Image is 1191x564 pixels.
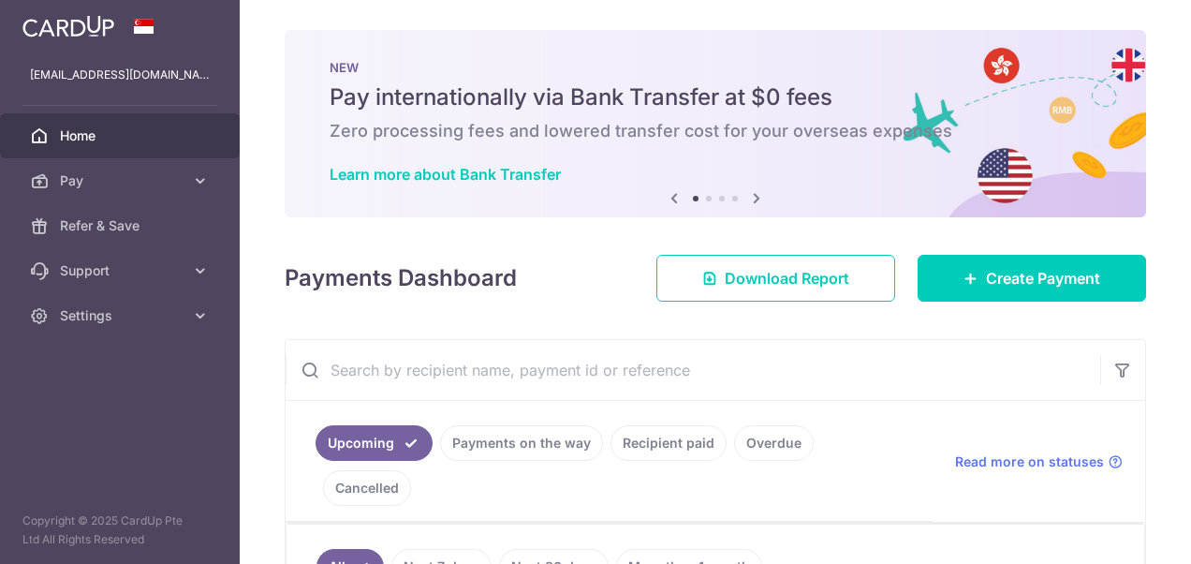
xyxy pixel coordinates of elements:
[734,425,814,461] a: Overdue
[286,340,1100,400] input: Search by recipient name, payment id or reference
[60,126,184,145] span: Home
[330,82,1101,112] h5: Pay internationally via Bank Transfer at $0 fees
[725,267,849,289] span: Download Report
[330,120,1101,142] h6: Zero processing fees and lowered transfer cost for your overseas expenses
[955,453,1104,471] span: Read more on statuses
[610,425,727,461] a: Recipient paid
[60,306,184,325] span: Settings
[60,261,184,280] span: Support
[285,30,1146,217] img: Bank transfer banner
[30,66,210,84] p: [EMAIL_ADDRESS][DOMAIN_NAME]
[918,255,1146,302] a: Create Payment
[60,216,184,235] span: Refer & Save
[60,171,184,190] span: Pay
[656,255,895,302] a: Download Report
[316,425,433,461] a: Upcoming
[22,15,114,37] img: CardUp
[285,261,517,295] h4: Payments Dashboard
[330,165,561,184] a: Learn more about Bank Transfer
[986,267,1100,289] span: Create Payment
[323,470,411,506] a: Cancelled
[955,453,1123,471] a: Read more on statuses
[330,60,1101,75] p: NEW
[440,425,603,461] a: Payments on the way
